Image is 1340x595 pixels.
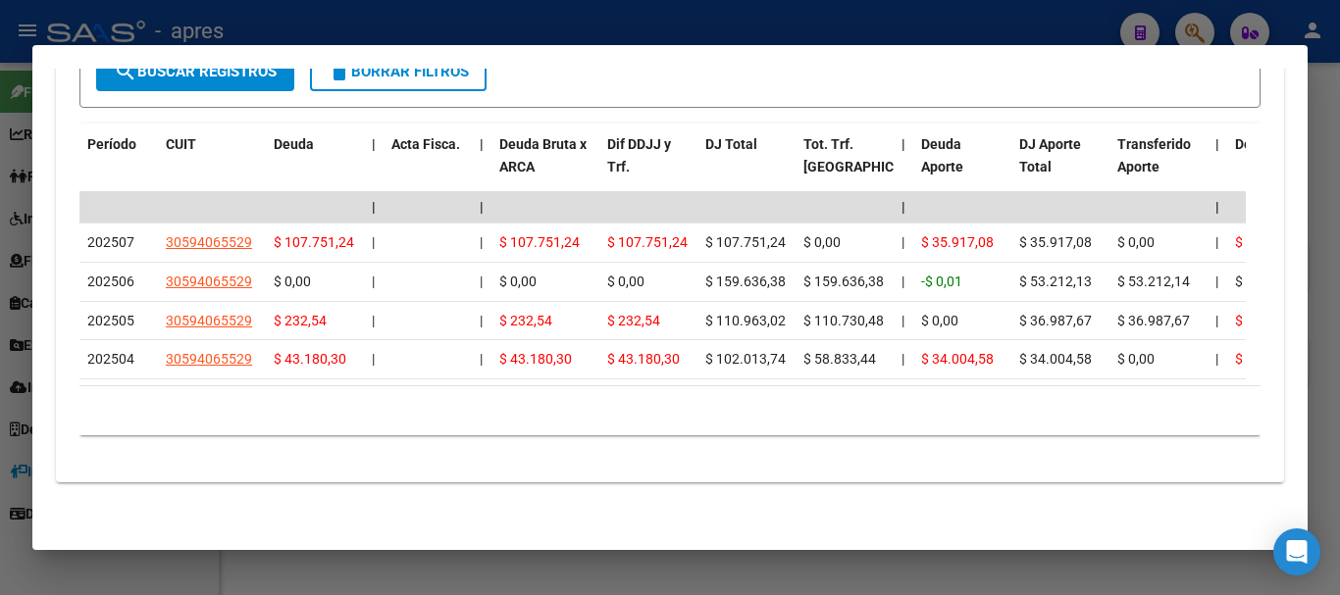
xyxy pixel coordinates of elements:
span: $ 232,54 [607,313,660,328]
datatable-header-cell: Transferido Aporte [1109,124,1208,210]
datatable-header-cell: Deuda [266,124,364,210]
span: $ 35.917,08 [921,234,994,250]
span: | [1215,199,1219,215]
span: | [372,136,376,152]
span: Deuda Aporte [921,136,963,174]
span: $ 0,00 [274,273,311,289]
span: $ 34.004,58 [1019,351,1092,367]
span: $ 43.180,30 [274,351,346,367]
span: Deuda Contr. [1235,136,1315,152]
span: | [1215,313,1218,328]
span: CUIT [166,136,196,152]
span: 202507 [87,234,134,250]
span: | [372,234,375,250]
mat-icon: search [114,60,137,83]
span: | [372,273,375,289]
span: $ 53.212,14 [1117,273,1190,289]
span: Borrar Filtros [328,63,469,80]
datatable-header-cell: | [894,124,913,210]
span: $ 232,54 [274,313,327,328]
span: 30594065529 [166,234,252,250]
span: Tot. Trf. [GEOGRAPHIC_DATA] [803,136,937,174]
datatable-header-cell: | [472,124,491,210]
span: $ 36.987,67 [1019,313,1092,328]
span: DJ Aporte Total [1019,136,1081,174]
span: $ 0,00 [499,273,537,289]
span: $ 0,00 [1117,351,1155,367]
span: $ 107.751,24 [705,234,786,250]
span: Período [87,136,136,152]
span: 30594065529 [166,273,252,289]
span: $ 107.751,24 [274,234,354,250]
datatable-header-cell: Dif DDJJ y Trf. [599,124,697,210]
span: | [902,313,904,328]
span: $ 110.730,48 [803,313,884,328]
span: $ 159.636,38 [803,273,884,289]
span: | [902,136,905,152]
span: $ 0,00 [607,273,644,289]
datatable-header-cell: DJ Aporte Total [1011,124,1109,210]
span: 202504 [87,351,134,367]
span: | [902,273,904,289]
button: Buscar Registros [96,52,294,91]
span: | [902,234,904,250]
datatable-header-cell: | [364,124,384,210]
span: | [1215,273,1218,289]
span: Transferido Aporte [1117,136,1191,174]
span: | [480,313,483,328]
datatable-header-cell: Deuda Contr. [1227,124,1325,210]
span: Deuda [274,136,314,152]
span: Acta Fisca. [391,136,460,152]
span: Deuda Bruta x ARCA [499,136,587,174]
span: $ 36.987,67 [1117,313,1190,328]
span: $ 107.751,24 [499,234,580,250]
span: $ 53.212,13 [1019,273,1092,289]
datatable-header-cell: Acta Fisca. [384,124,472,210]
span: 202505 [87,313,134,328]
span: $ 232,54 [499,313,552,328]
span: $ 58.833,44 [803,351,876,367]
span: | [372,313,375,328]
span: $ 102.013,74 [705,351,786,367]
span: | [480,351,483,367]
span: $ 43.180,30 [499,351,572,367]
span: | [372,199,376,215]
span: $ 0,00 [1117,234,1155,250]
span: | [480,234,483,250]
span: DJ Total [705,136,757,152]
span: $ 71.834,16 [1235,234,1308,250]
span: $ 34.004,58 [921,351,994,367]
span: | [902,351,904,367]
span: 30594065529 [166,313,252,328]
button: Borrar Filtros [310,52,487,91]
datatable-header-cell: CUIT [158,124,266,210]
span: 202506 [87,273,134,289]
span: Buscar Registros [114,63,277,80]
span: $ 159.636,38 [705,273,786,289]
span: -$ 0,01 [921,273,962,289]
span: | [1215,234,1218,250]
datatable-header-cell: DJ Total [697,124,796,210]
span: $ 0,00 [921,313,958,328]
span: | [480,136,484,152]
span: Dif DDJJ y Trf. [607,136,671,174]
span: | [902,199,905,215]
datatable-header-cell: Deuda Bruta x ARCA [491,124,599,210]
span: | [1215,136,1219,152]
mat-icon: delete [328,60,351,83]
span: $ 107.751,24 [607,234,688,250]
span: $ 232,54 [1235,313,1288,328]
span: | [480,199,484,215]
span: $ 35.917,08 [1019,234,1092,250]
span: $ 0,00 [803,234,841,250]
span: $ 9.175,72 [1235,351,1300,367]
span: $ 43.180,30 [607,351,680,367]
span: 30594065529 [166,351,252,367]
datatable-header-cell: | [1208,124,1227,210]
datatable-header-cell: Deuda Aporte [913,124,1011,210]
div: Open Intercom Messenger [1273,528,1320,575]
span: $ 0,00 [1235,273,1272,289]
datatable-header-cell: Período [79,124,158,210]
span: | [372,351,375,367]
span: $ 110.963,02 [705,313,786,328]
